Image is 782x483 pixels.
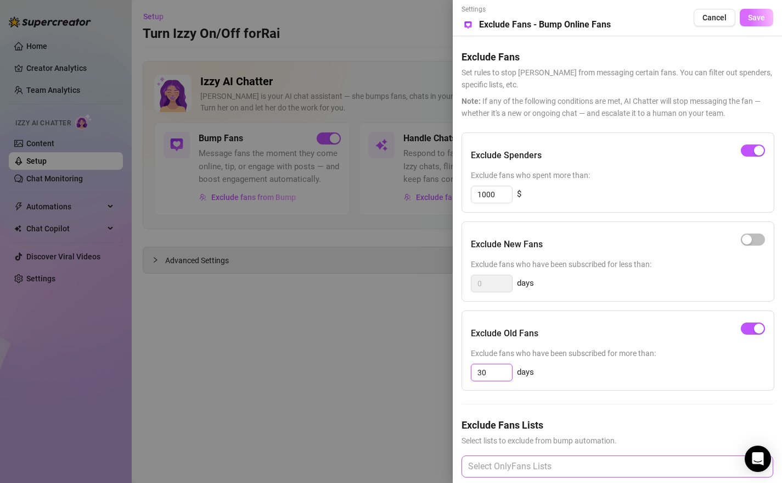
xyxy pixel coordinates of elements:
button: Save [740,9,773,26]
span: Settings [462,4,611,15]
span: days [517,366,534,379]
div: Open Intercom Messenger [745,446,771,472]
span: days [517,277,534,290]
span: Exclude fans who spent more than: [471,169,765,181]
h5: Exclude Fans [462,49,773,64]
button: Cancel [694,9,735,26]
span: $ [517,188,521,201]
h5: Exclude Fans Lists [462,418,773,432]
span: Exclude fans who have been subscribed for more than: [471,347,765,359]
h5: Exclude Fans - Bump Online Fans [479,18,611,31]
span: Exclude fans who have been subscribed for less than: [471,258,765,270]
span: If any of the following conditions are met, AI Chatter will stop messaging the fan — whether it's... [462,95,773,119]
span: Set rules to stop [PERSON_NAME] from messaging certain fans. You can filter out spenders, specifi... [462,66,773,91]
h5: Exclude Old Fans [471,327,538,340]
span: Cancel [702,13,727,22]
h5: Exclude New Fans [471,238,543,251]
span: Select lists to exclude from bump automation. [462,435,773,447]
span: Note: [462,97,481,106]
h5: Exclude Spenders [471,149,542,162]
span: Save [748,13,765,22]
